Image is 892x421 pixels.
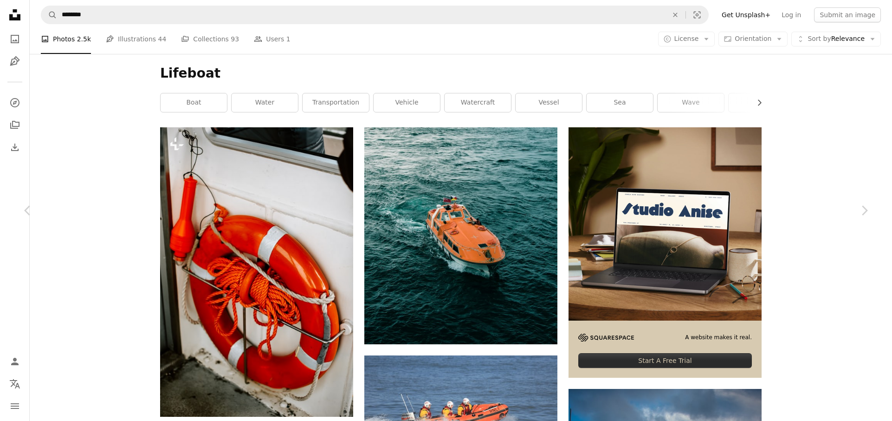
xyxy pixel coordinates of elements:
a: water [232,93,298,112]
a: Illustrations [6,52,24,71]
a: Explore [6,93,24,112]
a: sea [587,93,653,112]
a: Collections 93 [181,24,239,54]
a: Download History [6,138,24,157]
span: License [674,35,699,42]
h1: Lifeboat [160,65,762,82]
img: a life preserver is attached to the side of a boat [160,127,353,417]
span: Relevance [808,34,865,44]
span: 1 [286,34,291,44]
span: Orientation [735,35,771,42]
img: aerial photography of orange power boat [364,127,557,344]
a: Users 1 [254,24,291,54]
a: boat [161,93,227,112]
a: a life preserver is attached to the side of a boat [160,268,353,276]
span: 44 [158,34,167,44]
a: Log in / Sign up [6,352,24,371]
span: 93 [231,34,239,44]
button: Sort byRelevance [791,32,881,46]
button: Search Unsplash [41,6,57,24]
img: file-1705255347840-230a6ab5bca9image [578,334,634,342]
a: wave [658,93,724,112]
a: rescue [729,93,795,112]
button: License [658,32,715,46]
form: Find visuals sitewide [41,6,709,24]
button: Clear [665,6,685,24]
button: Menu [6,397,24,415]
button: Language [6,375,24,393]
span: Sort by [808,35,831,42]
a: Illustrations 44 [106,24,166,54]
a: Get Unsplash+ [716,7,776,22]
a: transportation [303,93,369,112]
img: file-1705123271268-c3eaf6a79b21image [569,127,762,321]
a: Photos [6,30,24,48]
a: vessel [516,93,582,112]
button: scroll list to the right [751,93,762,112]
a: Next [836,166,892,255]
div: Start A Free Trial [578,353,752,368]
a: Collections [6,116,24,134]
a: aerial photography of orange power boat [364,231,557,240]
a: vehicle [374,93,440,112]
button: Submit an image [814,7,881,22]
a: watercraft [445,93,511,112]
button: Visual search [686,6,708,24]
span: A website makes it real. [685,334,752,342]
button: Orientation [718,32,788,46]
a: Log in [776,7,807,22]
a: A website makes it real.Start A Free Trial [569,127,762,378]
